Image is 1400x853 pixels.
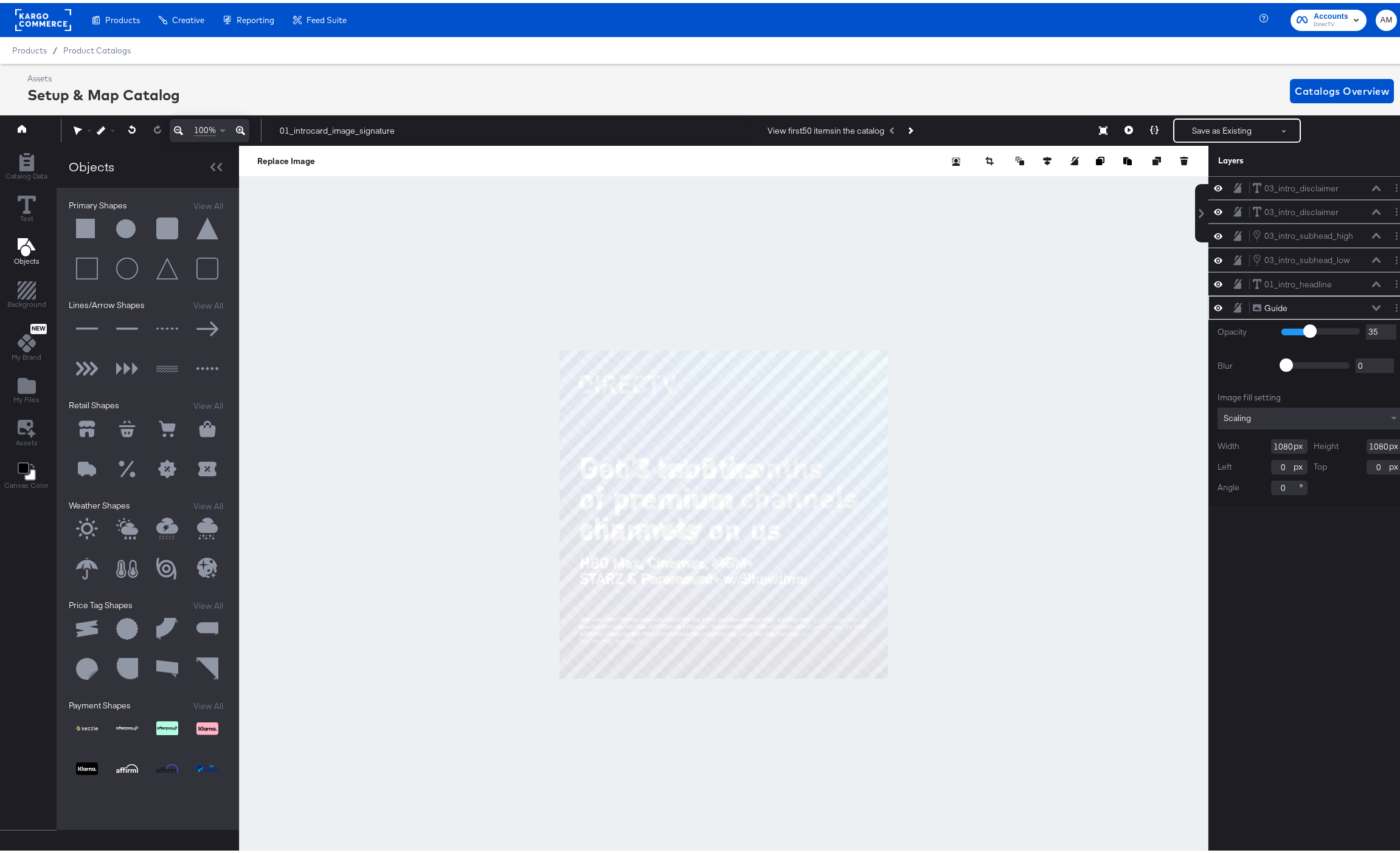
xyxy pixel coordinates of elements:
button: AccountsDirecTV [1291,7,1367,28]
div: Layers [1218,152,1342,163]
div: Objects [69,155,114,173]
label: Opacity [1218,323,1272,335]
div: Assets [27,70,180,81]
button: 03_intro_subhead_low [1252,250,1351,264]
button: Copy image [1096,152,1108,164]
span: Primary Shapes [69,197,127,208]
svg: Paste image [1123,154,1132,162]
button: Guide [1252,299,1288,312]
button: Catalogs Overview [1290,76,1394,100]
button: View All [190,397,227,409]
button: Next Product [901,117,918,139]
label: Top [1314,458,1327,470]
button: View All [190,497,227,510]
span: / [47,43,63,52]
span: Feed Suite [307,12,347,22]
button: Save as Existing [1174,117,1269,139]
button: Add Text [7,233,47,267]
span: Payment Shapes [69,697,131,708]
span: Background [7,296,46,306]
button: Text [10,190,43,225]
span: Price Tag Shapes [69,597,133,608]
button: View All [190,597,227,609]
button: Paste image [1123,152,1135,164]
span: Scaling [1224,409,1251,420]
span: Accounts [1314,7,1348,20]
span: New [30,322,47,330]
button: Replace Image [257,152,315,164]
span: 100% [194,122,216,133]
div: Guide [1264,300,1287,311]
div: 03_intro_disclaimer [1264,180,1339,191]
span: Catalog Data [5,168,47,178]
label: Height [1314,437,1339,449]
span: Catalogs Overview [1295,80,1389,97]
span: Creative [172,12,204,22]
div: 03_intro_subhead_low [1264,252,1350,263]
span: Reporting [237,12,274,22]
button: Assets [9,413,45,448]
div: 01_intro_headline [1264,276,1332,287]
label: Left [1218,458,1232,470]
label: Blur [1218,357,1272,369]
div: 03_intro_disclaimer [1264,204,1339,215]
button: NewMy Brand [4,318,49,363]
a: Product Catalogs [63,43,131,52]
label: Angle [1218,479,1239,490]
span: Products [105,12,140,22]
div: 03_intro_subhead_high [1264,227,1353,239]
button: View All [190,197,227,210]
span: Weather Shapes [69,497,130,508]
span: AM [1381,10,1392,24]
button: AM [1376,7,1397,28]
div: Setup & Map Catalog [27,81,180,102]
span: Retail Shapes [69,397,119,408]
div: View first 50 items in the catalog [768,122,884,134]
span: Assets [16,435,38,445]
span: Lines/Arrow Shapes [69,296,145,307]
button: 01_intro_headline [1252,275,1332,288]
span: Canvas Color [4,478,49,487]
span: Products [12,43,47,52]
button: 03_intro_disclaimer [1252,203,1339,216]
button: View All [190,697,227,710]
span: My Files [13,392,40,402]
button: View All [190,296,227,309]
span: Objects [14,253,40,263]
button: 03_intro_disclaimer [1252,179,1339,192]
button: Add Files [6,371,47,405]
svg: Copy image [1096,154,1104,162]
label: Width [1218,437,1239,449]
span: Text [20,211,33,221]
svg: Remove background [952,154,960,163]
span: DirecTV [1314,17,1348,27]
span: My Brand [12,349,41,359]
button: 03_intro_subhead_high [1252,226,1354,239]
